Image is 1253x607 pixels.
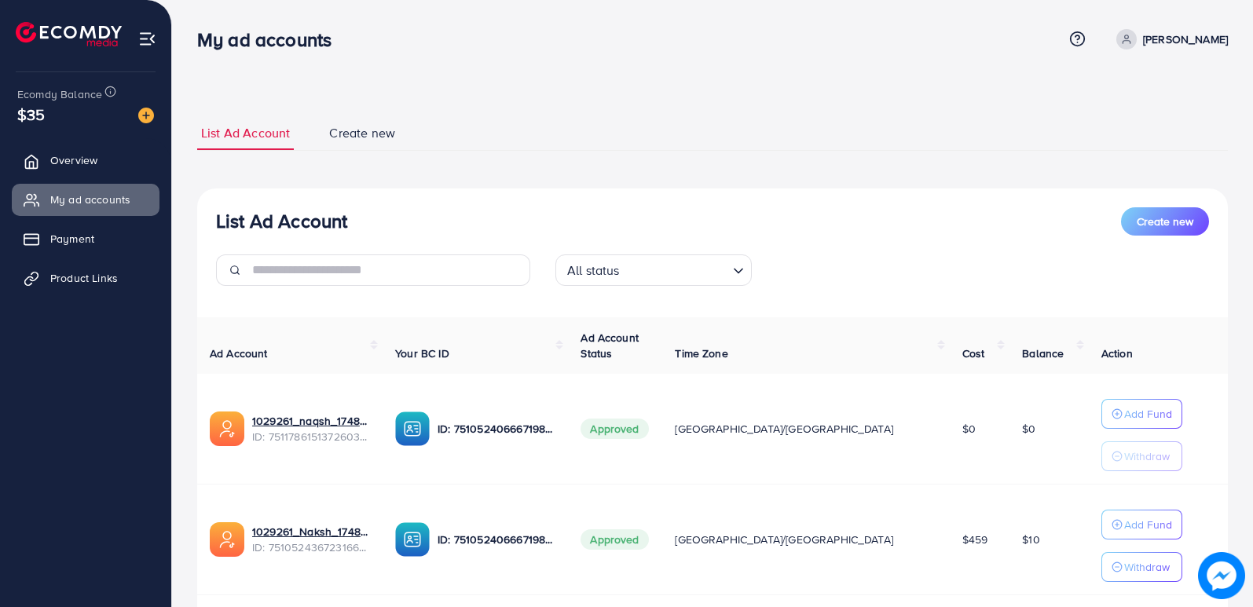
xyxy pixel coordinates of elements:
[1101,346,1133,361] span: Action
[252,413,370,445] div: <span class='underline'>1029261_naqsh_1748974009098</span></br>7511786151372603393
[210,522,244,557] img: ic-ads-acc.e4c84228.svg
[395,346,449,361] span: Your BC ID
[1137,214,1193,229] span: Create new
[252,429,370,444] span: ID: 7511786151372603393
[962,346,985,361] span: Cost
[50,152,97,168] span: Overview
[252,524,370,556] div: <span class='underline'>1029261_Naksh_1748680238039</span></br>7510524367231664145
[1101,510,1182,539] button: Add Fund
[252,524,370,539] a: 1029261_Naksh_1748680238039
[210,346,268,361] span: Ad Account
[1101,399,1182,429] button: Add Fund
[216,210,347,232] h3: List Ad Account
[1022,346,1064,361] span: Balance
[1143,30,1228,49] p: [PERSON_NAME]
[12,262,159,294] a: Product Links
[555,254,752,286] div: Search for option
[1101,441,1182,471] button: Withdraw
[581,419,648,439] span: Approved
[395,411,430,446] img: ic-ba-acc.ded83a64.svg
[581,529,648,550] span: Approved
[1198,552,1245,599] img: image
[1124,447,1170,466] p: Withdraw
[1022,532,1039,547] span: $10
[1124,558,1170,576] p: Withdraw
[1121,207,1209,236] button: Create new
[16,22,122,46] img: logo
[210,411,244,446] img: ic-ads-acc.e4c84228.svg
[50,192,130,207] span: My ad accounts
[1022,421,1035,437] span: $0
[50,270,118,286] span: Product Links
[675,421,893,437] span: [GEOGRAPHIC_DATA]/[GEOGRAPHIC_DATA]
[138,108,154,123] img: image
[625,256,727,282] input: Search for option
[962,532,988,547] span: $459
[50,231,94,247] span: Payment
[12,223,159,254] a: Payment
[138,30,156,48] img: menu
[962,421,976,437] span: $0
[1124,515,1172,534] p: Add Fund
[438,530,555,549] p: ID: 7510524066671984656
[395,522,430,557] img: ic-ba-acc.ded83a64.svg
[1101,552,1182,582] button: Withdraw
[675,532,893,547] span: [GEOGRAPHIC_DATA]/[GEOGRAPHIC_DATA]
[252,539,370,555] span: ID: 7510524367231664145
[17,103,45,126] span: $35
[252,413,370,429] a: 1029261_naqsh_1748974009098
[197,28,344,51] h3: My ad accounts
[675,346,727,361] span: Time Zone
[17,86,102,102] span: Ecomdy Balance
[1124,404,1172,423] p: Add Fund
[581,330,639,361] span: Ad Account Status
[12,184,159,215] a: My ad accounts
[564,259,623,282] span: All status
[12,144,159,176] a: Overview
[1110,29,1228,49] a: [PERSON_NAME]
[329,124,395,142] span: Create new
[438,419,555,438] p: ID: 7510524066671984656
[201,124,290,142] span: List Ad Account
